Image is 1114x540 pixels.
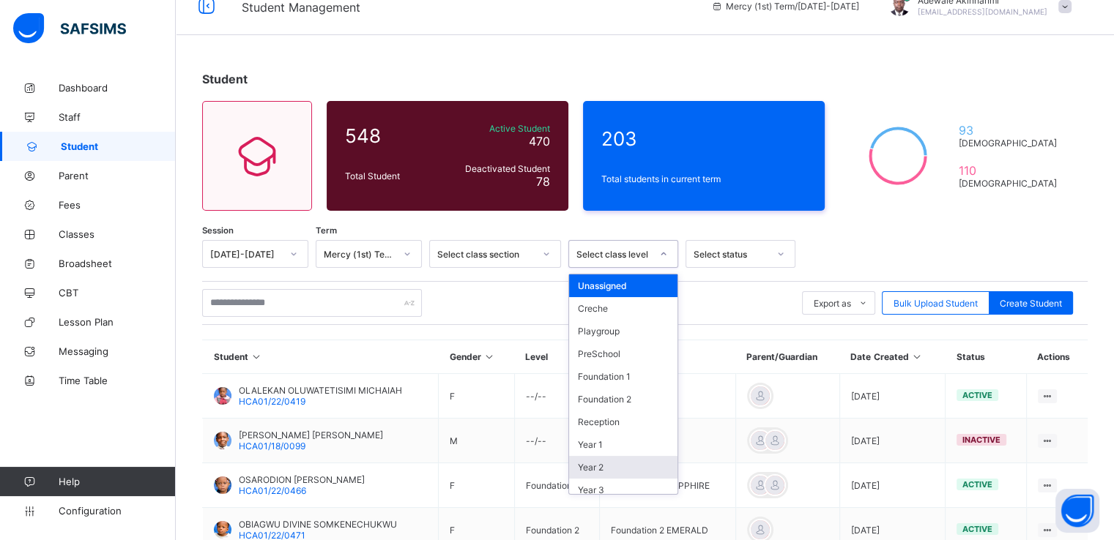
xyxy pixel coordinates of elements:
[59,505,175,517] span: Configuration
[918,7,1047,16] span: [EMAIL_ADDRESS][DOMAIN_NAME]
[569,388,677,410] div: Foundation 2
[514,419,599,463] td: --/--
[239,474,365,485] span: OSARODION [PERSON_NAME]
[59,228,176,240] span: Classes
[439,374,515,419] td: F
[529,134,550,149] span: 470
[514,340,599,374] th: Level
[59,199,176,211] span: Fees
[439,340,515,374] th: Gender
[814,298,851,309] span: Export as
[439,419,515,463] td: M
[202,72,248,86] span: Student
[514,463,599,508] td: Foundation 2
[962,524,992,534] span: active
[601,127,806,150] span: 203
[962,435,1000,445] span: inactive
[945,340,1026,374] th: Status
[59,316,176,328] span: Lesson Plan
[341,167,442,185] div: Total Student
[514,374,599,419] td: --/--
[316,225,337,236] span: Term
[694,249,768,260] div: Select status
[439,463,515,508] td: F
[569,456,677,479] div: Year 2
[250,351,263,362] i: Sort in Ascending Order
[958,163,1063,178] span: 110
[239,385,402,396] span: OLALEKAN OLUWATETISIMI MICHAIAH
[202,225,234,236] span: Session
[711,1,859,12] span: session/term information
[239,430,383,440] span: [PERSON_NAME] [PERSON_NAME]
[962,390,992,400] span: active
[601,173,806,184] span: Total students in current term
[239,396,305,407] span: HCA01/22/0419
[576,249,651,260] div: Select class level
[569,297,677,320] div: Creche
[437,249,534,260] div: Select class section
[13,13,126,44] img: safsims
[569,320,677,342] div: Playgroup
[962,479,992,490] span: active
[839,419,945,463] td: [DATE]
[446,123,550,134] span: Active Student
[839,340,945,374] th: Date Created
[958,178,1063,189] span: [DEMOGRAPHIC_DATA]
[536,174,550,189] span: 78
[345,124,439,147] span: 548
[59,287,176,299] span: CBT
[569,433,677,456] div: Year 1
[1026,340,1088,374] th: Actions
[958,123,1063,138] span: 93
[894,298,978,309] span: Bulk Upload Student
[59,476,175,487] span: Help
[569,342,677,365] div: PreSchool
[59,258,176,269] span: Broadsheet
[839,374,945,419] td: [DATE]
[59,111,176,123] span: Staff
[59,345,176,357] span: Messaging
[569,479,677,501] div: Year 3
[483,351,496,362] i: Sort in Ascending Order
[239,519,397,530] span: OBIAGWU DIVINE SOMKENECHUKWU
[910,351,923,362] i: Sort in Ascending Order
[239,440,305,451] span: HCA01/18/0099
[958,138,1063,149] span: [DEMOGRAPHIC_DATA]
[59,82,176,94] span: Dashboard
[324,249,395,260] div: Mercy (1st) Term
[239,485,306,496] span: HCA01/22/0466
[735,340,839,374] th: Parent/Guardian
[203,340,439,374] th: Student
[210,249,281,260] div: [DATE]-[DATE]
[1000,298,1062,309] span: Create Student
[61,140,176,152] span: Student
[446,163,550,174] span: Deactivated Student
[839,463,945,508] td: [DATE]
[1055,489,1099,533] button: Open asap
[569,274,677,297] div: Unassigned
[59,170,176,181] span: Parent
[59,375,176,386] span: Time Table
[569,365,677,388] div: Foundation 1
[569,410,677,433] div: Reception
